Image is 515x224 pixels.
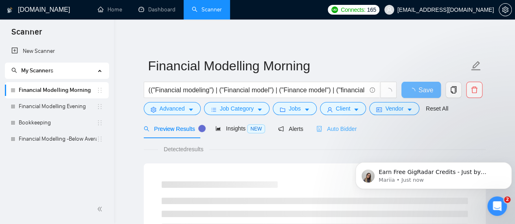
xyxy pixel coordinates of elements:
span: Job Category [220,104,254,113]
span: holder [96,136,103,142]
span: loading [385,88,392,95]
iframe: Intercom notifications message [352,145,515,202]
img: upwork-logo.png [331,7,338,13]
span: bars [211,107,217,113]
span: NEW [247,124,265,133]
a: Bookkeeping [19,115,96,131]
span: Auto Bidder [316,126,357,132]
a: setting [499,7,512,13]
span: caret-down [304,107,310,113]
span: setting [151,107,156,113]
span: My Scanners [21,67,53,74]
span: Preview Results [144,126,202,132]
span: edit [471,61,481,71]
span: Scanner [5,26,48,43]
span: holder [96,87,103,94]
span: Alerts [278,126,303,132]
span: My Scanners [11,67,53,74]
span: 165 [367,5,376,14]
a: searchScanner [192,6,222,13]
span: 2 [504,196,511,203]
div: Tooltip anchor [198,125,206,132]
button: Save [401,82,441,98]
a: Financial Modelling Morning [19,82,96,98]
span: delete [467,86,482,94]
span: Client [336,104,351,113]
a: New Scanner [11,43,102,59]
span: Vendor [385,104,403,113]
span: search [144,126,149,132]
span: Advanced [160,104,185,113]
span: Jobs [289,104,301,113]
span: Insights [215,125,265,132]
a: dashboardDashboard [138,6,175,13]
span: caret-down [188,107,194,113]
button: idcardVendorcaret-down [369,102,419,115]
button: setting [499,3,512,16]
input: Search Freelance Jobs... [149,85,366,95]
img: logo [7,4,13,17]
span: area-chart [215,126,221,131]
li: Financial Modelling Morning [5,82,109,98]
span: caret-down [353,107,359,113]
span: loading [409,88,419,94]
a: Financial Modelling Evening [19,98,96,115]
li: New Scanner [5,43,109,59]
span: holder [96,103,103,110]
span: copy [446,86,461,94]
li: Financial Modelling -Below Average [5,131,109,147]
span: double-left [97,205,105,213]
a: Financial Modelling -Below Average [19,131,96,147]
iframe: Intercom live chat [487,196,507,216]
span: Detected results [158,145,209,154]
span: folder [280,107,285,113]
span: search [11,67,17,73]
button: userClientcaret-down [320,102,366,115]
button: delete [466,82,482,98]
span: Save [419,85,433,95]
button: settingAdvancedcaret-down [144,102,201,115]
li: Bookkeeping [5,115,109,131]
span: user [327,107,333,113]
input: Scanner name... [148,56,469,76]
span: Connects: [341,5,365,14]
span: user [386,7,392,13]
span: caret-down [407,107,412,113]
li: Financial Modelling Evening [5,98,109,115]
span: notification [278,126,284,132]
span: caret-down [257,107,263,113]
span: setting [499,7,511,13]
span: robot [316,126,322,132]
a: Reset All [426,104,448,113]
span: holder [96,120,103,126]
a: homeHome [98,6,122,13]
span: idcard [376,107,382,113]
button: copy [445,82,462,98]
span: info-circle [370,87,375,93]
button: folderJobscaret-down [273,102,317,115]
button: barsJob Categorycaret-down [204,102,270,115]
